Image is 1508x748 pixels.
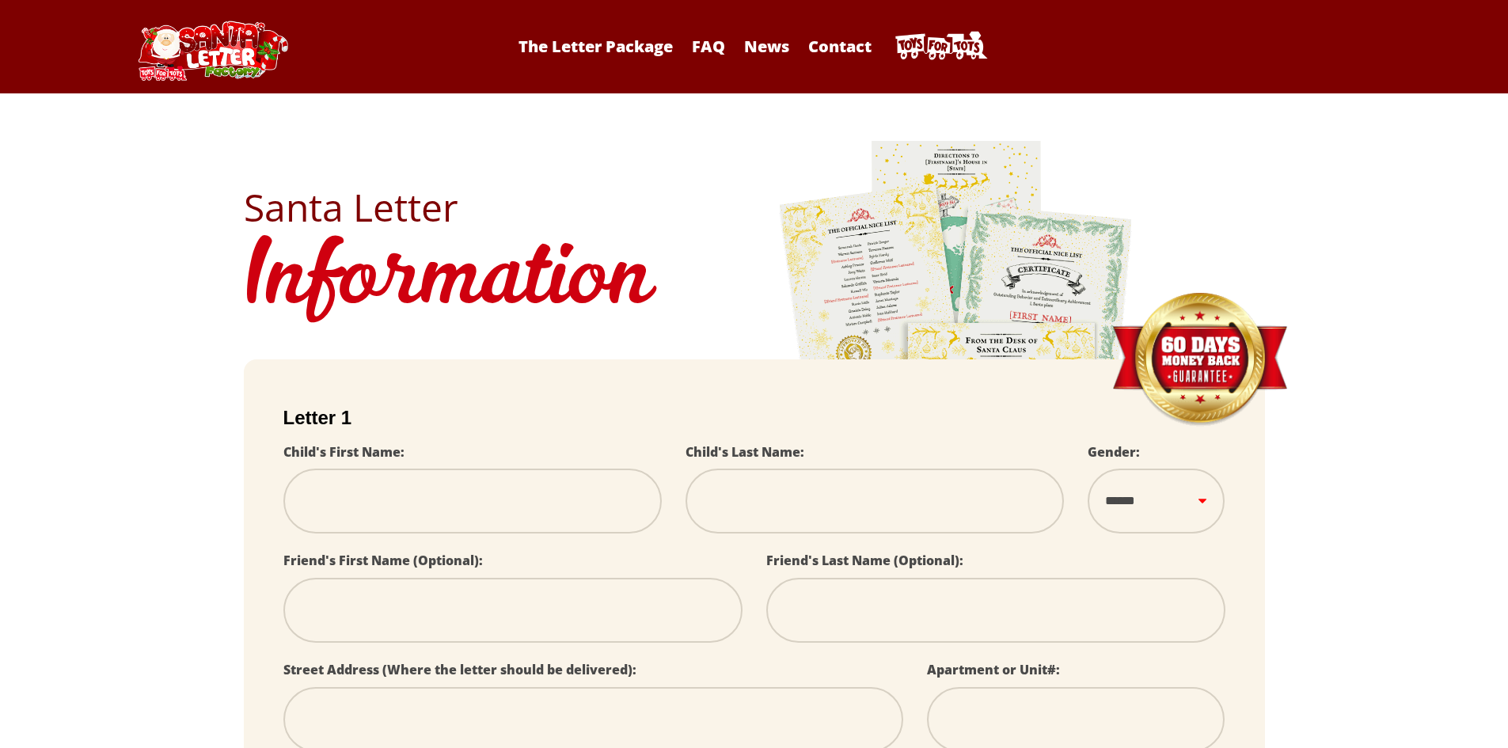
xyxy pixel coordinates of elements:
[283,661,636,678] label: Street Address (Where the letter should be delivered):
[1088,443,1140,461] label: Gender:
[766,552,963,569] label: Friend's Last Name (Optional):
[1111,292,1289,427] img: Money Back Guarantee
[283,443,405,461] label: Child's First Name:
[800,36,879,57] a: Contact
[684,36,733,57] a: FAQ
[511,36,681,57] a: The Letter Package
[283,552,483,569] label: Friend's First Name (Optional):
[736,36,797,57] a: News
[283,407,1225,429] h2: Letter 1
[927,661,1060,678] label: Apartment or Unit#:
[778,139,1134,581] img: letters.png
[244,188,1265,226] h2: Santa Letter
[1407,701,1492,740] iframe: Opens a widget where you can find more information
[686,443,804,461] label: Child's Last Name:
[133,21,291,81] img: Santa Letter Logo
[244,226,1265,336] h1: Information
